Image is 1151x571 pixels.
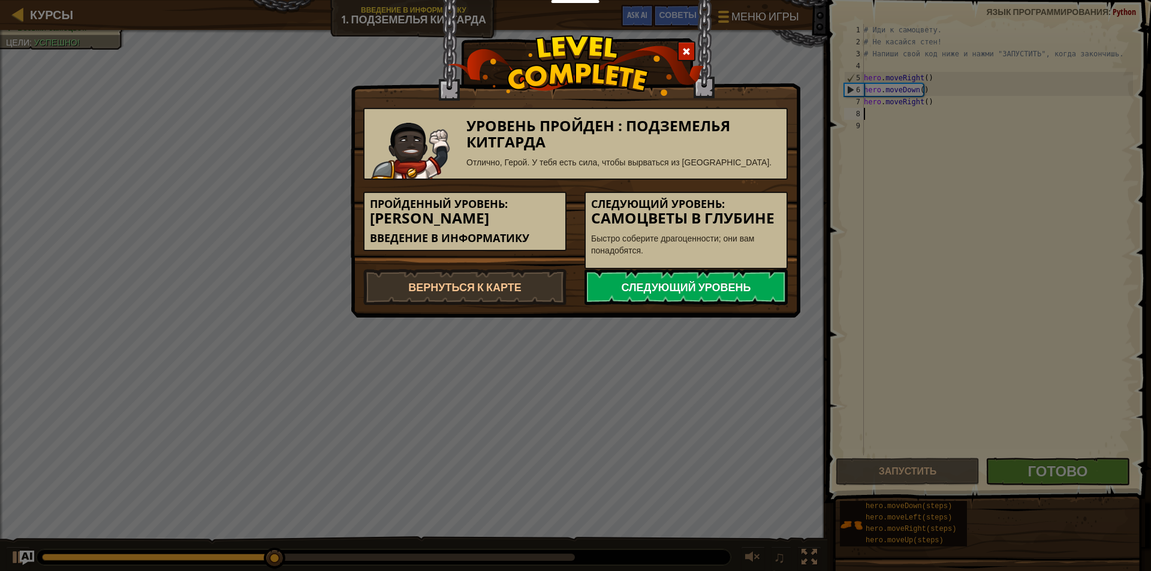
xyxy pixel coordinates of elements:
p: Быстро соберите драгоценности; они вам понадобятся. [591,232,781,256]
h3: Уровень пройден : Подземелья Китгарда [466,118,781,150]
h5: Введение в Информатику [370,232,560,244]
h3: Самоцветы в глубине [591,210,781,226]
img: level_complete.png [447,35,704,96]
h5: Следующий уровень: [591,198,781,210]
a: Следующий уровень [584,269,788,305]
h5: Пройденный уровень: [370,198,560,210]
h3: [PERSON_NAME] [370,210,560,226]
div: Отлично, Герой. У тебя есть сила, чтобы вырваться из [GEOGRAPHIC_DATA]. [466,156,781,168]
a: Вернуться к карте [363,269,567,305]
img: champion.png [370,123,450,179]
